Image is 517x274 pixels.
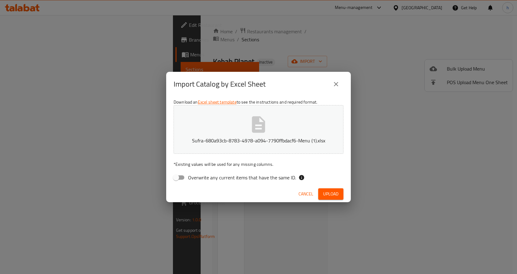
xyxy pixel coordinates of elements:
[166,96,351,186] div: Download an to see the instructions and required format.
[174,79,266,89] h2: Import Catalog by Excel Sheet
[323,190,339,198] span: Upload
[299,174,305,181] svg: If the overwrite option isn't selected, then the items that match an existing ID will be ignored ...
[174,161,343,167] p: Existing values will be used for any missing columns.
[318,188,343,200] button: Upload
[188,174,296,181] span: Overwrite any current items that have the same ID.
[296,188,316,200] button: Cancel
[198,98,237,106] a: Excel sheet template
[329,77,343,92] button: close
[174,105,343,154] button: Sufra-680a93cb-8783-4978-a094-7790ffbdacf6-Menu (1).xlsx
[183,137,334,144] p: Sufra-680a93cb-8783-4978-a094-7790ffbdacf6-Menu (1).xlsx
[299,190,313,198] span: Cancel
